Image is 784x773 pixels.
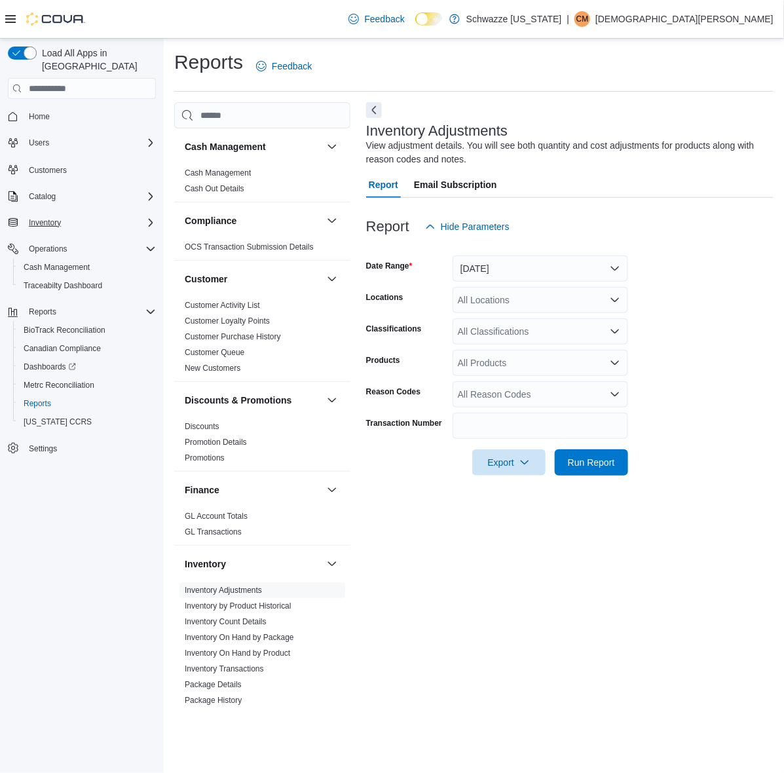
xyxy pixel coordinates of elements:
span: Users [24,135,156,151]
span: Reports [18,396,156,411]
a: Feedback [343,6,409,32]
span: Inventory On Hand by Package [185,632,294,643]
button: Reports [24,304,62,320]
span: Customer Purchase History [185,331,281,342]
div: Cash Management [174,165,350,202]
label: Locations [366,292,403,303]
button: Operations [24,241,73,257]
span: GL Transactions [185,527,242,537]
span: Cash Management [18,259,156,275]
button: Open list of options [610,358,620,368]
span: Traceabilty Dashboard [24,280,102,291]
button: Canadian Compliance [13,339,161,358]
span: Feedback [364,12,404,26]
span: Dashboards [18,359,156,375]
a: Package History [185,696,242,705]
span: Report [369,172,398,198]
span: Customers [29,165,67,176]
span: Customer Queue [185,347,244,358]
p: [DEMOGRAPHIC_DATA][PERSON_NAME] [595,11,774,27]
a: Traceabilty Dashboard [18,278,107,293]
a: Reports [18,396,56,411]
a: Discounts [185,422,219,431]
span: BioTrack Reconciliation [18,322,156,338]
h3: Report [366,219,409,235]
span: Inventory [29,217,61,228]
button: Operations [3,240,161,258]
span: Customers [24,161,156,178]
span: New Customers [185,363,240,373]
div: Christian Mueller [574,11,590,27]
span: Customer Loyalty Points [185,316,270,326]
button: Inventory [24,215,66,231]
span: Catalog [29,191,56,202]
span: Cash Management [24,262,90,273]
button: Finance [185,483,322,497]
button: BioTrack Reconciliation [13,321,161,339]
span: CM [576,11,589,27]
a: OCS Transaction Submission Details [185,242,314,252]
button: Users [3,134,161,152]
button: Discounts & Promotions [324,392,340,408]
button: Inventory [185,557,322,571]
span: Feedback [272,60,312,73]
span: Users [29,138,49,148]
a: Metrc Reconciliation [18,377,100,393]
span: Export [480,449,538,476]
a: Feedback [251,53,317,79]
span: Package Details [185,679,242,690]
button: [DATE] [453,255,628,282]
span: OCS Transaction Submission Details [185,242,314,252]
a: Cash Out Details [185,184,244,193]
button: Reports [3,303,161,321]
input: Dark Mode [415,12,443,26]
label: Date Range [366,261,413,271]
label: Transaction Number [366,418,442,428]
label: Classifications [366,324,422,334]
p: Schwazze [US_STATE] [466,11,562,27]
button: Open list of options [610,326,620,337]
button: Users [24,135,54,151]
a: Promotions [185,453,225,462]
img: Cova [26,12,85,26]
a: [US_STATE] CCRS [18,414,97,430]
span: [US_STATE] CCRS [24,417,92,427]
span: Email Subscription [414,172,497,198]
button: Next [366,102,382,118]
span: Reports [29,307,56,317]
h3: Customer [185,273,227,286]
a: Inventory Count Details [185,617,267,626]
button: Customer [324,271,340,287]
span: Inventory Transactions [185,664,264,674]
div: Finance [174,508,350,545]
label: Reason Codes [366,387,420,397]
span: Canadian Compliance [18,341,156,356]
span: Metrc Reconciliation [24,380,94,390]
a: Customer Activity List [185,301,260,310]
h3: Inventory Adjustments [366,123,508,139]
span: Operations [24,241,156,257]
div: Compliance [174,239,350,260]
button: Home [3,107,161,126]
a: BioTrack Reconciliation [18,322,111,338]
button: Catalog [24,189,61,204]
a: Promotion Details [185,438,247,447]
span: BioTrack Reconciliation [24,325,105,335]
h1: Reports [174,49,243,75]
span: Discounts [185,421,219,432]
button: Catalog [3,187,161,206]
button: Compliance [324,213,340,229]
span: Reports [24,304,156,320]
a: Customer Queue [185,348,244,357]
button: Cash Management [324,139,340,155]
button: [US_STATE] CCRS [13,413,161,431]
button: Inventory [324,556,340,572]
a: Cash Management [18,259,95,275]
span: Cash Out Details [185,183,244,194]
button: Traceabilty Dashboard [13,276,161,295]
span: Metrc Reconciliation [18,377,156,393]
div: View adjustment details. You will see both quantity and cost adjustments for products along with ... [366,139,767,166]
label: Products [366,355,400,366]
